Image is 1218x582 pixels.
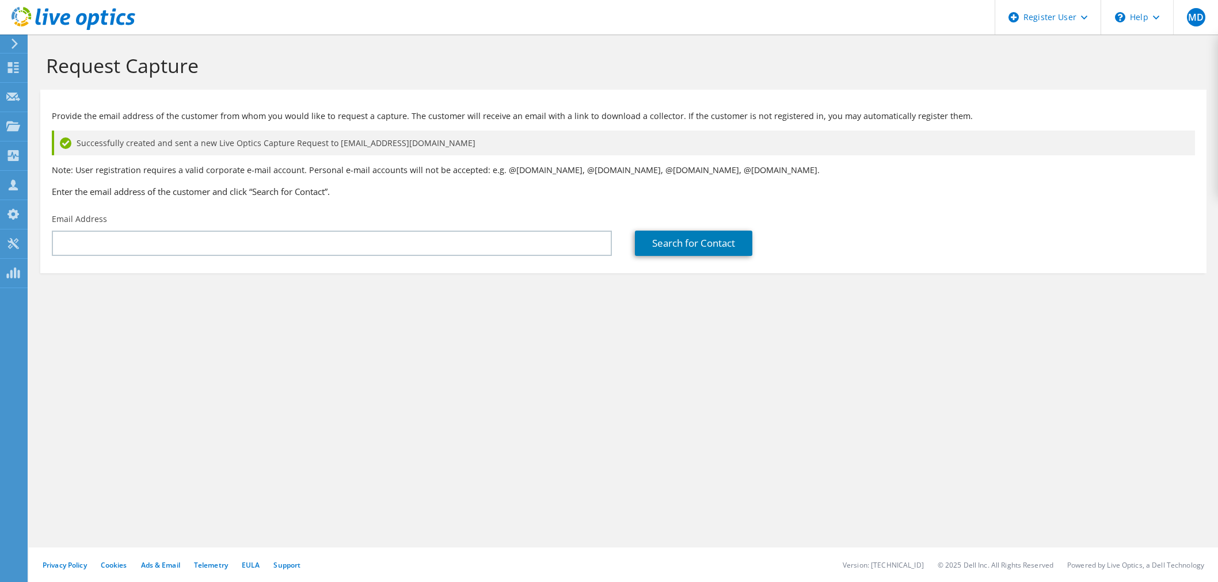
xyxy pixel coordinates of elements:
h1: Request Capture [46,53,1195,78]
a: Cookies [101,560,127,570]
span: MD [1187,8,1205,26]
a: Search for Contact [635,231,752,256]
li: Version: [TECHNICAL_ID] [843,560,924,570]
a: Support [273,560,300,570]
a: EULA [242,560,260,570]
h3: Enter the email address of the customer and click “Search for Contact”. [52,185,1195,198]
span: Successfully created and sent a new Live Optics Capture Request to [EMAIL_ADDRESS][DOMAIN_NAME] [77,137,475,150]
p: Note: User registration requires a valid corporate e-mail account. Personal e-mail accounts will ... [52,164,1195,177]
a: Ads & Email [141,560,180,570]
svg: \n [1115,12,1125,22]
a: Telemetry [194,560,228,570]
li: © 2025 Dell Inc. All Rights Reserved [938,560,1053,570]
label: Email Address [52,213,107,225]
li: Powered by Live Optics, a Dell Technology [1067,560,1204,570]
a: Privacy Policy [43,560,87,570]
p: Provide the email address of the customer from whom you would like to request a capture. The cust... [52,110,1195,122]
